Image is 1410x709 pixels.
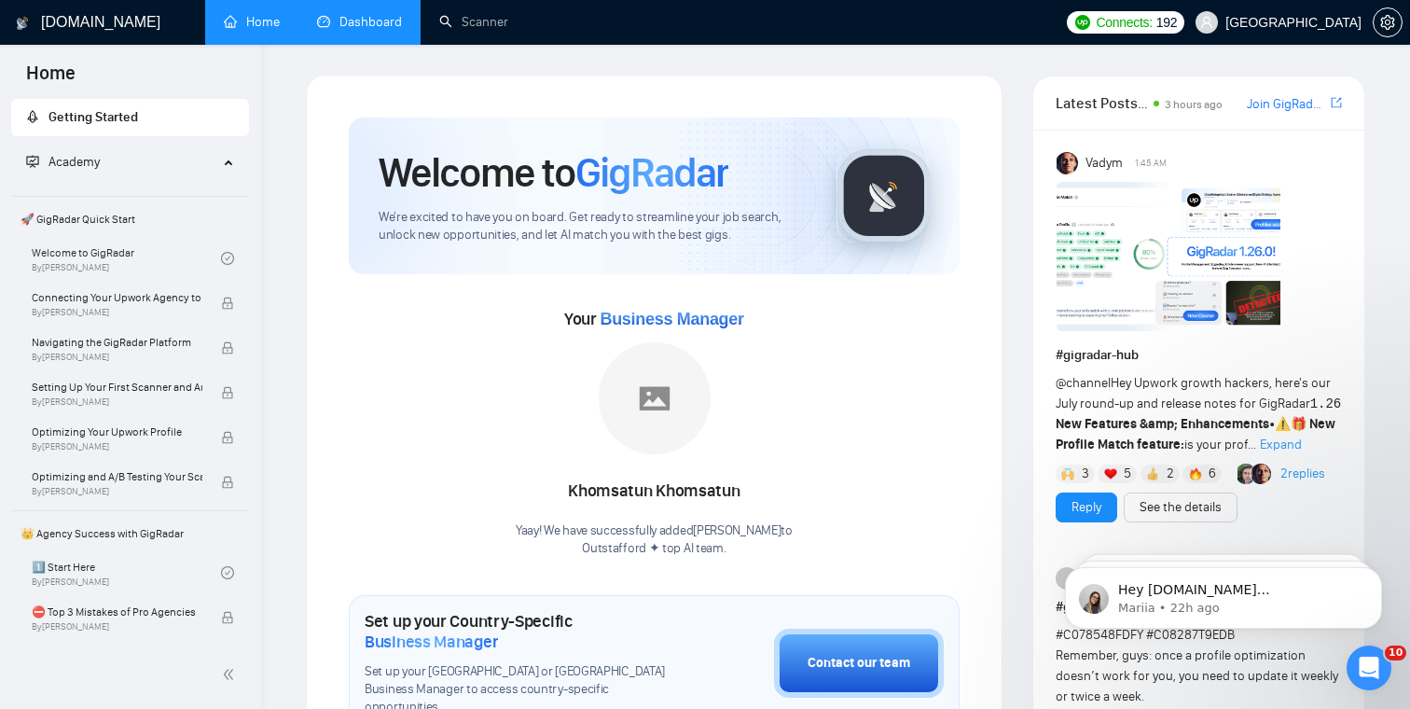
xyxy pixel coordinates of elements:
[1056,345,1342,366] h1: # gigradar-hub
[365,632,498,652] span: Business Manager
[32,441,202,452] span: By [PERSON_NAME]
[13,201,247,238] span: 🚀 GigRadar Quick Start
[1056,91,1148,115] span: Latest Posts from the GigRadar Community
[26,154,100,170] span: Academy
[224,14,280,30] a: homeHome
[32,288,202,307] span: Connecting Your Upwork Agency to GigRadar
[808,653,910,674] div: Contact our team
[32,603,202,621] span: ⛔ Top 3 Mistakes of Pro Agencies
[1140,497,1222,518] a: See the details
[1082,465,1089,483] span: 3
[1056,375,1342,452] span: Hey Upwork growth hackers, here's our July round-up and release notes for GigRadar • is your prof...
[1135,155,1167,172] span: 1:45 AM
[1374,15,1402,30] span: setting
[1124,493,1237,522] button: See the details
[11,99,249,136] li: Getting Started
[1057,152,1079,174] img: Vadym
[48,154,100,170] span: Academy
[1146,467,1159,480] img: 👍
[32,552,221,593] a: 1️⃣ Start HereBy[PERSON_NAME]
[1347,646,1391,690] iframe: Intercom live chat
[26,110,39,123] span: rocket
[1291,416,1306,432] span: 🎁
[1247,94,1327,115] a: Join GigRadar Slack Community
[222,665,241,684] span: double-left
[1165,98,1223,111] span: 3 hours ago
[600,310,743,328] span: Business Manager
[32,621,202,633] span: By [PERSON_NAME]
[32,423,202,441] span: Optimizing Your Upwork Profile
[516,476,793,507] div: Khomsatun Khomsatun
[221,252,234,265] span: check-circle
[32,467,202,486] span: Optimizing and A/B Testing Your Scanner for Better Results
[32,352,202,363] span: By [PERSON_NAME]
[1056,375,1111,391] span: @channel
[221,566,234,579] span: check-circle
[48,109,138,125] span: Getting Started
[32,378,202,396] span: Setting Up Your First Scanner and Auto-Bidder
[11,60,90,99] span: Home
[1085,153,1123,174] span: Vadym
[221,341,234,354] span: lock
[1200,16,1213,29] span: user
[1310,396,1342,411] code: 1.26
[13,515,247,552] span: 👑 Agency Success with GigRadar
[564,309,744,329] span: Your
[221,476,234,489] span: lock
[516,522,793,558] div: Yaay! We have successfully added [PERSON_NAME] to
[774,629,944,698] button: Contact our team
[1075,15,1090,30] img: upwork-logo.png
[1385,646,1406,660] span: 10
[1104,467,1117,480] img: ❤️
[221,611,234,624] span: lock
[1167,465,1174,483] span: 2
[1189,467,1202,480] img: 🔥
[575,147,728,198] span: GigRadar
[317,14,402,30] a: dashboardDashboard
[439,14,508,30] a: searchScanner
[837,149,931,243] img: gigradar-logo.png
[26,155,39,168] span: fund-projection-screen
[365,611,681,652] h1: Set up your Country-Specific
[32,333,202,352] span: Navigating the GigRadar Platform
[1331,94,1342,112] a: export
[1209,465,1216,483] span: 6
[1260,437,1302,452] span: Expand
[1124,465,1131,483] span: 5
[32,396,202,408] span: By [PERSON_NAME]
[221,431,234,444] span: lock
[32,486,202,497] span: By [PERSON_NAME]
[1071,497,1101,518] a: Reply
[1331,95,1342,110] span: export
[32,307,202,318] span: By [PERSON_NAME]
[599,342,711,454] img: placeholder.png
[1275,416,1291,432] span: ⚠️
[379,147,728,198] h1: Welcome to
[379,209,807,244] span: We're excited to have you on board. Get ready to streamline your job search, unlock new opportuni...
[1280,465,1325,483] a: 2replies
[1061,467,1074,480] img: 🙌
[1096,12,1152,33] span: Connects:
[1037,528,1410,659] iframe: Intercom notifications message
[1237,464,1258,484] img: Alex B
[1057,182,1280,331] img: F09AC4U7ATU-image.png
[221,386,234,399] span: lock
[516,540,793,558] p: Outstafford ✦ top AI team .
[16,8,29,38] img: logo
[1373,15,1403,30] a: setting
[1056,493,1117,522] button: Reply
[32,238,221,279] a: Welcome to GigRadarBy[PERSON_NAME]
[1156,12,1177,33] span: 192
[1056,416,1269,432] strong: New Features &amp; Enhancements
[1373,7,1403,37] button: setting
[221,297,234,310] span: lock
